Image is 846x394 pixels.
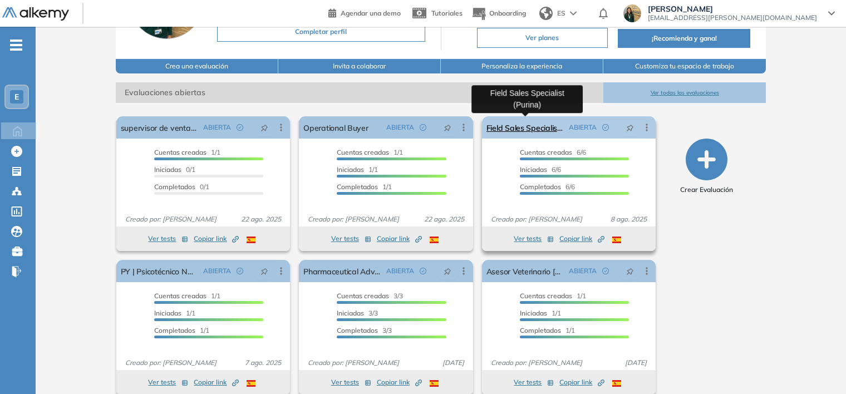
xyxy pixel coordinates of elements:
[121,358,221,368] span: Creado por: [PERSON_NAME]
[121,214,221,224] span: Creado por: [PERSON_NAME]
[337,148,389,156] span: Cuentas creadas
[377,234,422,244] span: Copiar link
[559,376,604,389] button: Copiar link
[514,376,554,389] button: Ver tests
[648,4,817,13] span: [PERSON_NAME]
[444,123,451,132] span: pushpin
[486,116,565,139] a: Field Sales Specialist (Purina)
[520,183,575,191] span: 6/6
[444,267,451,275] span: pushpin
[203,266,231,276] span: ABIERTA
[194,232,239,245] button: Copiar link
[618,29,751,48] button: ¡Recomienda y gana!
[237,124,243,131] span: check-circle
[10,44,22,46] i: -
[154,292,220,300] span: 1/1
[486,214,587,224] span: Creado por: [PERSON_NAME]
[337,292,403,300] span: 3/3
[154,309,195,317] span: 1/1
[435,119,460,136] button: pushpin
[247,237,255,243] img: ESP
[441,59,603,73] button: Personaliza la experiencia
[431,9,463,17] span: Tutoriales
[337,183,392,191] span: 1/1
[121,260,199,282] a: PY | Psicotécnico NO Comercial
[520,148,586,156] span: 6/6
[154,148,220,156] span: 1/1
[386,122,414,132] span: ABIERTA
[514,232,554,245] button: Ver tests
[386,266,414,276] span: ABIERTA
[520,148,572,156] span: Cuentas creadas
[116,59,278,73] button: Crea una evaluación
[520,326,575,334] span: 1/1
[154,165,181,174] span: Iniciadas
[477,28,608,48] button: Ver planes
[260,267,268,275] span: pushpin
[438,358,469,368] span: [DATE]
[790,341,846,394] iframe: Chat Widget
[278,59,441,73] button: Invita a colaborar
[154,183,195,191] span: Completados
[612,237,621,243] img: ESP
[121,116,199,139] a: supervisor de ventas PY excel
[420,214,469,224] span: 22 ago. 2025
[240,358,286,368] span: 7 ago. 2025
[237,268,243,274] span: check-circle
[621,358,651,368] span: [DATE]
[559,234,604,244] span: Copiar link
[486,358,587,368] span: Creado por: [PERSON_NAME]
[539,7,553,20] img: world
[194,234,239,244] span: Copiar link
[252,119,277,136] button: pushpin
[303,116,368,139] a: Operational Buyer
[626,267,634,275] span: pushpin
[486,260,565,282] a: Asesor Veterinario [GEOGRAPHIC_DATA]
[557,8,565,18] span: ES
[341,9,401,17] span: Agendar una demo
[648,13,817,22] span: [EMAIL_ADDRESS][PERSON_NAME][DOMAIN_NAME]
[603,82,766,103] button: Ver todas las evaluaciones
[154,309,181,317] span: Iniciadas
[520,183,561,191] span: Completados
[569,266,597,276] span: ABIERTA
[337,309,364,317] span: Iniciadas
[602,268,609,274] span: check-circle
[520,326,561,334] span: Completados
[471,85,583,113] div: Field Sales Specialist (Purina)
[520,165,547,174] span: Iniciadas
[337,309,378,317] span: 3/3
[471,2,526,26] button: Onboarding
[420,268,426,274] span: check-circle
[602,124,609,131] span: check-circle
[237,214,286,224] span: 22 ago. 2025
[154,326,195,334] span: Completados
[680,185,733,195] span: Crear Evaluación
[331,232,371,245] button: Ver tests
[247,380,255,387] img: ESP
[148,232,188,245] button: Ver tests
[618,262,642,280] button: pushpin
[612,380,621,387] img: ESP
[520,309,547,317] span: Iniciadas
[154,292,206,300] span: Cuentas creadas
[337,326,392,334] span: 3/3
[489,9,526,17] span: Onboarding
[217,22,425,42] button: Completar perfil
[194,376,239,389] button: Copiar link
[337,165,378,174] span: 1/1
[260,123,268,132] span: pushpin
[303,358,404,368] span: Creado por: [PERSON_NAME]
[570,11,577,16] img: arrow
[603,59,766,73] button: Customiza tu espacio de trabajo
[559,377,604,387] span: Copiar link
[435,262,460,280] button: pushpin
[154,165,195,174] span: 0/1
[377,232,422,245] button: Copiar link
[331,376,371,389] button: Ver tests
[203,122,231,132] span: ABIERTA
[303,260,382,282] a: Pharmaceutical Advisor
[626,123,634,132] span: pushpin
[559,232,604,245] button: Copiar link
[252,262,277,280] button: pushpin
